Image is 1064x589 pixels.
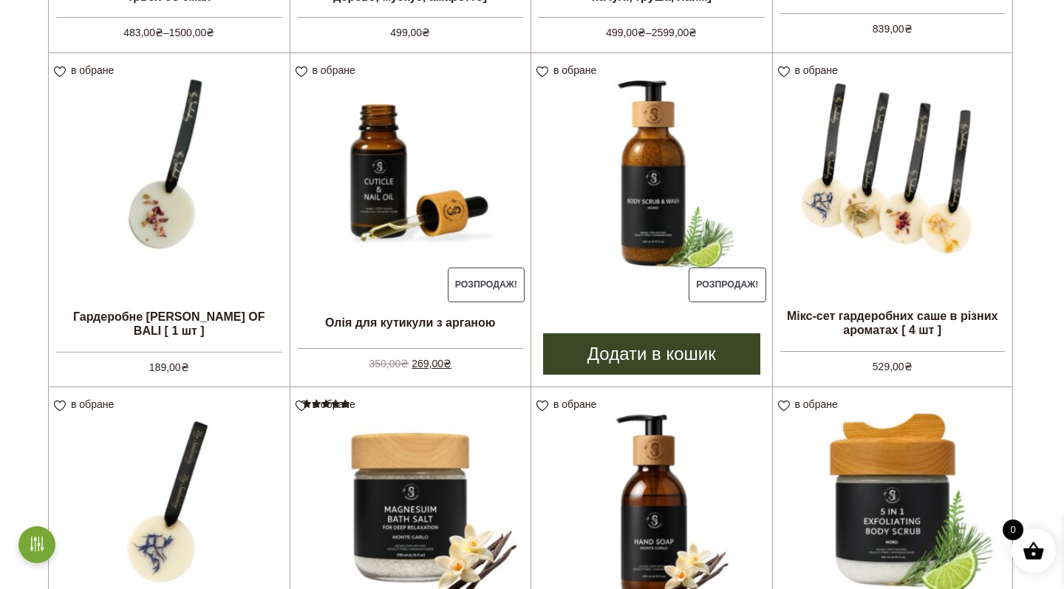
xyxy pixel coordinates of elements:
span: – [56,17,282,41]
span: ₴ [181,361,189,373]
bdi: 499,00 [606,27,646,38]
h2: Гардеробне [PERSON_NAME] OF BALI [ 1 шт ] [49,304,290,344]
a: в обране [778,64,843,76]
span: ₴ [422,27,430,38]
span: 0 [1003,520,1023,540]
img: unfavourite.svg [54,401,66,412]
span: в обране [71,64,114,76]
span: в обране [795,64,838,76]
img: unfavourite.svg [778,401,790,412]
a: в обране [536,64,601,76]
span: в обране [553,64,596,76]
bdi: 499,00 [390,27,430,38]
span: ₴ [904,23,913,35]
bdi: 189,00 [149,361,189,373]
a: в обране [536,398,601,410]
bdi: 2599,00 [652,27,698,38]
img: unfavourite.svg [296,401,307,412]
img: unfavourite.svg [536,67,548,78]
span: в обране [795,398,838,410]
img: unfavourite.svg [536,401,548,412]
span: ₴ [904,361,913,372]
img: unfavourite.svg [778,67,790,78]
span: ₴ [689,27,697,38]
bdi: 483,00 [123,27,163,38]
h2: Олія для кутикули з арганою [290,304,531,341]
span: ₴ [155,27,163,38]
span: ₴ [443,358,451,370]
bdi: 839,00 [873,23,913,35]
a: в обране [778,398,843,410]
span: Розпродаж! [448,268,525,303]
a: в обране [296,64,361,76]
h2: Мікс-сет гардеробних саше в різних ароматах [ 4 шт ] [773,303,1013,343]
a: Розпродаж! [531,53,772,304]
span: в обране [313,398,355,410]
span: в обране [313,64,355,76]
span: в обране [71,398,114,410]
span: в обране [553,398,596,410]
span: – [539,17,765,41]
a: Гардеробне [PERSON_NAME] OF BALI [ 1 шт ] 189,00₴ [49,53,290,372]
a: в обране [54,64,119,76]
span: ₴ [400,358,409,370]
a: Розпродаж! Олія для кутикули з арганою [290,53,531,372]
a: Додати в кошик: “Гель для душу NORD” [543,333,760,375]
bdi: 350,00 [369,358,409,370]
img: unfavourite.svg [54,67,66,78]
bdi: 269,00 [412,358,451,370]
a: Мікс-сет гардеробних саше в різних ароматах [ 4 шт ] 529,00₴ [773,53,1013,372]
bdi: 1500,00 [169,27,215,38]
img: unfavourite.svg [296,67,307,78]
span: ₴ [638,27,646,38]
a: в обране [54,398,119,410]
span: Розпродаж! [689,268,766,303]
a: в обране [296,398,361,410]
bdi: 529,00 [873,361,913,372]
span: ₴ [206,27,214,38]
